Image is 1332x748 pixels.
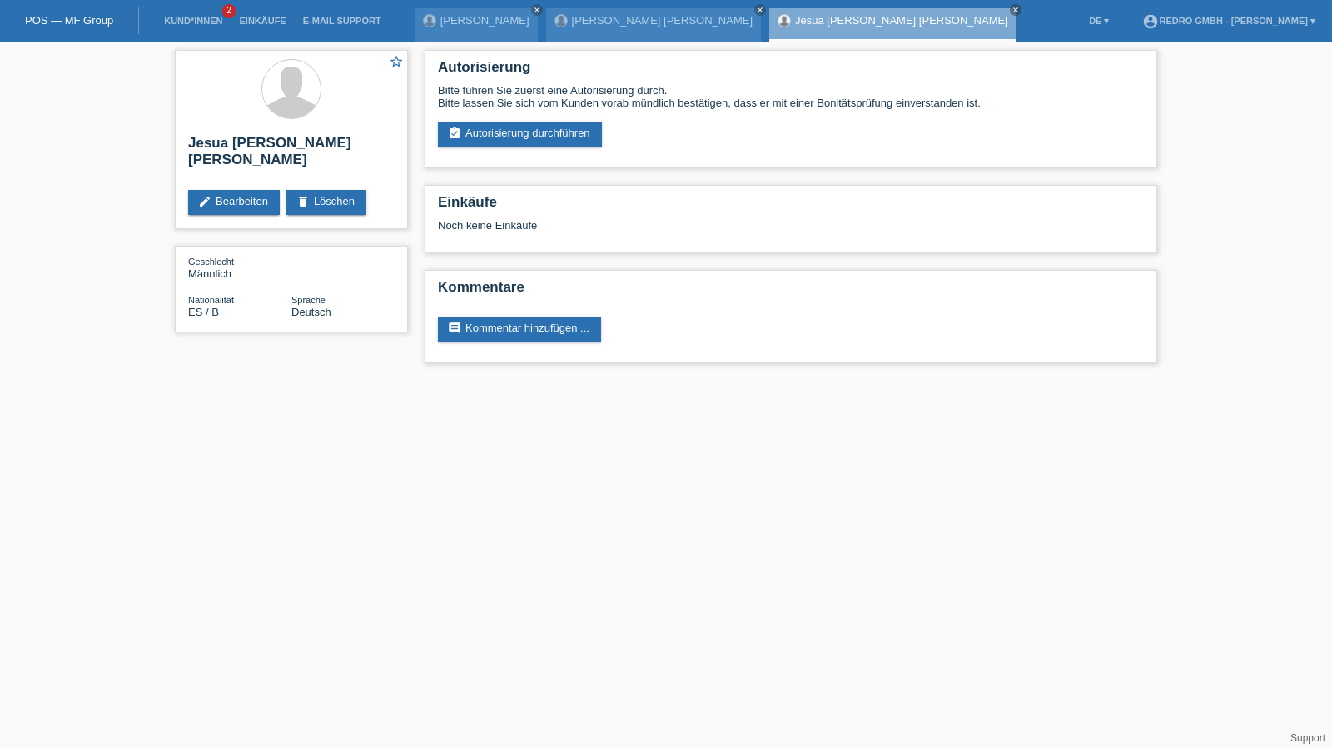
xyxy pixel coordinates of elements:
a: deleteLöschen [286,190,366,215]
div: Männlich [188,255,291,280]
a: account_circleRedro GmbH - [PERSON_NAME] ▾ [1134,16,1324,26]
i: delete [296,195,310,208]
a: close [1010,4,1021,16]
a: star_border [389,54,404,72]
i: edit [198,195,211,208]
a: [PERSON_NAME] [440,14,529,27]
a: E-Mail Support [295,16,390,26]
a: POS — MF Group [25,14,113,27]
div: Bitte führen Sie zuerst eine Autorisierung durch. Bitte lassen Sie sich vom Kunden vorab mündlich... [438,84,1144,109]
a: Einkäufe [231,16,294,26]
a: editBearbeiten [188,190,280,215]
i: assignment_turned_in [448,127,461,140]
a: DE ▾ [1081,16,1117,26]
i: close [756,6,764,14]
a: close [531,4,543,16]
span: 2 [222,4,236,18]
a: Support [1290,732,1325,744]
span: Deutsch [291,306,331,318]
a: commentKommentar hinzufügen ... [438,317,601,342]
span: Spanien / B / 10.05.2021 [188,306,219,318]
span: Nationalität [188,295,234,305]
a: Kund*innen [156,16,231,26]
span: Sprache [291,295,326,305]
h2: Kommentare [438,279,1144,304]
a: Jesua [PERSON_NAME] [PERSON_NAME] [795,14,1008,27]
a: close [754,4,766,16]
a: assignment_turned_inAutorisierung durchführen [438,122,602,147]
i: star_border [389,54,404,69]
i: close [1011,6,1020,14]
span: Geschlecht [188,257,234,267]
h2: Jesua [PERSON_NAME] [PERSON_NAME] [188,135,395,177]
a: [PERSON_NAME] [PERSON_NAME] [572,14,753,27]
h2: Einkäufe [438,194,1144,219]
i: comment [448,322,461,335]
i: account_circle [1142,13,1159,30]
div: Noch keine Einkäufe [438,219,1144,244]
i: close [533,6,541,14]
h2: Autorisierung [438,59,1144,84]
